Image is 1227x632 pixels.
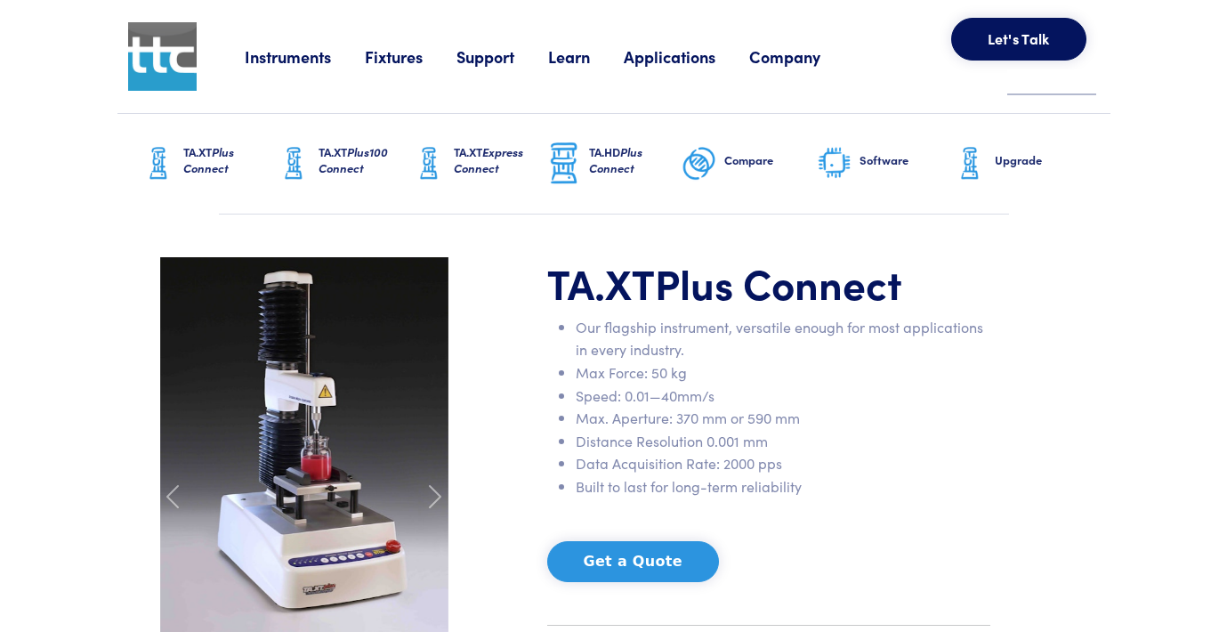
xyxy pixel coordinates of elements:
li: Distance Resolution 0.001 mm [576,430,990,453]
h6: Upgrade [995,152,1087,168]
a: Fixtures [365,45,456,68]
li: Max. Aperture: 370 mm or 590 mm [576,407,990,430]
span: Plus Connect [589,143,642,176]
a: Support [456,45,548,68]
span: Express Connect [454,143,523,176]
a: Applications [624,45,749,68]
a: Software [817,114,952,214]
img: software-graphic.png [817,145,852,182]
h6: Software [860,152,952,168]
a: TA.XTExpress Connect [411,114,546,214]
h1: TA.XT [547,257,990,309]
a: Learn [548,45,624,68]
img: ta-xt-graphic.png [141,142,176,186]
li: Built to last for long-term reliability [576,475,990,498]
a: Instruments [245,45,365,68]
span: Plus Connect [183,143,234,176]
a: Company [749,45,854,68]
h6: TA.XT [454,144,546,176]
li: Our flagship instrument, versatile enough for most applications in every industry. [576,316,990,361]
img: ta-hd-graphic.png [546,141,582,187]
a: Compare [682,114,817,214]
a: TA.HDPlus Connect [546,114,682,214]
img: ta-xt-graphic.png [952,142,988,186]
img: ta-xt-graphic.png [276,142,311,186]
img: ttc_logo_1x1_v1.0.png [128,22,197,91]
li: Speed: 0.01—40mm/s [576,385,990,408]
h6: TA.XT [183,144,276,176]
span: Plus Connect [655,254,902,311]
img: ta-xt-graphic.png [411,142,447,186]
li: Max Force: 50 kg [576,361,990,385]
h6: Compare [724,152,817,168]
h6: TA.HD [589,144,682,176]
a: TA.XTPlus100 Connect [276,114,411,214]
img: compare-graphic.png [682,142,717,186]
h6: TA.XT [319,144,411,176]
span: Plus100 Connect [319,143,388,176]
li: Data Acquisition Rate: 2000 pps [576,452,990,475]
a: TA.XTPlus Connect [141,114,276,214]
button: Get a Quote [547,541,719,582]
a: Upgrade [952,114,1087,214]
button: Let's Talk [951,18,1086,61]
